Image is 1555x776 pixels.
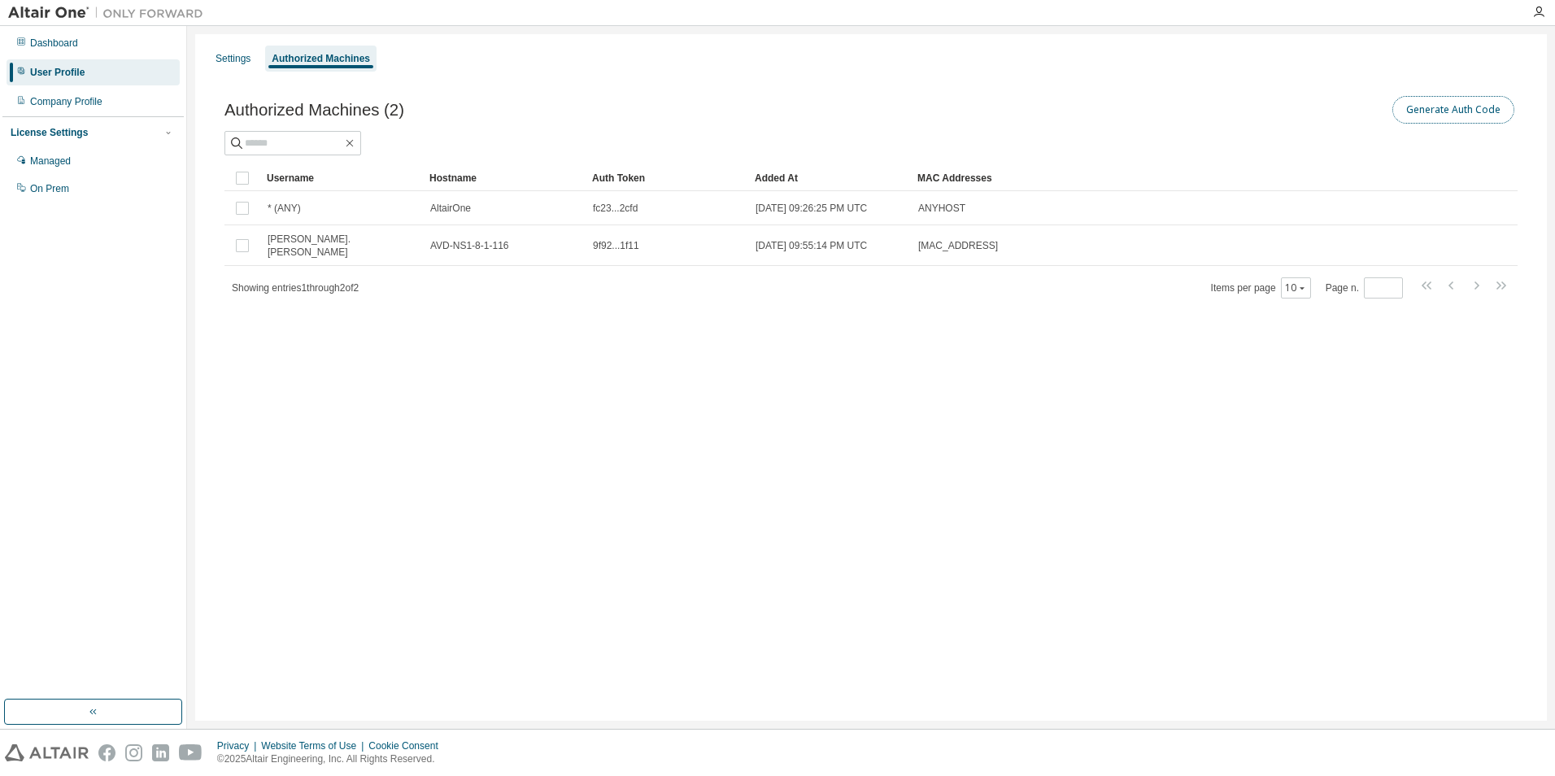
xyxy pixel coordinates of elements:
img: facebook.svg [98,744,115,761]
span: 9f92...1f11 [593,239,639,252]
div: Dashboard [30,37,78,50]
div: Cookie Consent [368,739,447,752]
div: MAC Addresses [917,165,1347,191]
div: Company Profile [30,95,102,108]
div: Website Terms of Use [261,739,368,752]
div: On Prem [30,182,69,195]
div: User Profile [30,66,85,79]
div: Username [267,165,416,191]
img: youtube.svg [179,744,203,761]
div: Privacy [217,739,261,752]
span: ANYHOST [918,202,965,215]
div: License Settings [11,126,88,139]
button: Generate Auth Code [1392,96,1514,124]
span: Items per page [1211,277,1311,299]
span: [DATE] 09:26:25 PM UTC [756,202,867,215]
div: Auth Token [592,165,742,191]
span: AVD-NS1-8-1-116 [430,239,508,252]
span: [PERSON_NAME].[PERSON_NAME] [268,233,416,259]
span: Authorized Machines (2) [224,101,404,120]
span: fc23...2cfd [593,202,638,215]
img: altair_logo.svg [5,744,89,761]
span: [MAC_ADDRESS] [918,239,998,252]
span: * (ANY) [268,202,301,215]
span: [DATE] 09:55:14 PM UTC [756,239,867,252]
div: Authorized Machines [272,52,370,65]
span: Showing entries 1 through 2 of 2 [232,282,359,294]
div: Added At [755,165,904,191]
p: © 2025 Altair Engineering, Inc. All Rights Reserved. [217,752,448,766]
img: linkedin.svg [152,744,169,761]
img: instagram.svg [125,744,142,761]
div: Managed [30,155,71,168]
span: AltairOne [430,202,471,215]
img: Altair One [8,5,211,21]
button: 10 [1285,281,1307,294]
div: Hostname [429,165,579,191]
span: Page n. [1326,277,1403,299]
div: Settings [216,52,250,65]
